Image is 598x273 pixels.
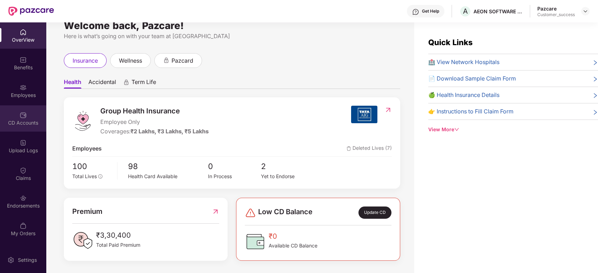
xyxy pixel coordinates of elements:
span: wellness [119,56,142,65]
span: Employee Only [100,118,209,126]
img: svg+xml;base64,PHN2ZyBpZD0iVXBsb2FkX0xvZ3MiIGRhdGEtbmFtZT0iVXBsb2FkIExvZ3MiIHhtbG5zPSJodHRwOi8vd3... [20,139,27,146]
div: Update CD [358,206,391,219]
div: Health Card Available [128,173,208,180]
span: Accidental [88,78,116,89]
img: svg+xml;base64,PHN2ZyBpZD0iRGFuZ2VyLTMyeDMyIiB4bWxucz0iaHR0cDovL3d3dy53My5vcmcvMjAwMC9zdmciIHdpZH... [245,207,256,218]
div: View More [428,126,598,133]
span: Quick Links [428,38,473,47]
div: Get Help [422,8,439,14]
span: 🍏 Health Insurance Details [428,91,499,99]
span: Available CD Balance [269,242,317,250]
span: 📄 Download Sample Claim Form [428,74,516,83]
span: ₹2 Lakhs, ₹3 Lakhs, ₹5 Lakhs [130,128,209,135]
div: Welcome back, Pazcare! [64,23,400,28]
div: Here is what’s going on with your team at [GEOGRAPHIC_DATA] [64,32,400,41]
img: insurerIcon [351,106,377,123]
div: animation [123,79,129,85]
img: RedirectIcon [212,206,219,217]
div: Pazcare [537,5,575,12]
span: ₹0 [269,231,317,242]
span: down [454,127,459,132]
span: Deleted Lives (7) [347,144,392,153]
span: 98 [128,160,208,173]
span: right [592,59,598,66]
span: info-circle [98,174,102,178]
div: animation [163,57,169,63]
span: Term Life [132,78,156,89]
span: 100 [72,160,112,173]
span: 🏥 View Network Hospitals [428,58,499,66]
img: svg+xml;base64,PHN2ZyBpZD0iU2V0dGluZy0yMHgyMCIgeG1sbnM9Imh0dHA6Ly93d3cudzMub3JnLzIwMDAvc3ZnIiB3aW... [7,257,14,264]
div: Yet to Endorse [261,173,314,180]
img: logo [72,110,93,131]
img: svg+xml;base64,PHN2ZyBpZD0iQ2xhaW0iIHhtbG5zPSJodHRwOi8vd3d3LnczLm9yZy8yMDAwL3N2ZyIgd2lkdGg9IjIwIi... [20,167,27,174]
div: AEON SOFTWARE PRIVATE LIMITED [473,8,523,15]
span: 👉 Instructions to Fill Claim Form [428,107,513,116]
span: Premium [72,206,102,217]
div: In Process [208,173,261,180]
img: svg+xml;base64,PHN2ZyBpZD0iRW5kb3JzZW1lbnRzIiB4bWxucz0iaHR0cDovL3d3dy53My5vcmcvMjAwMC9zdmciIHdpZH... [20,195,27,202]
span: Employees [72,144,102,153]
img: svg+xml;base64,PHN2ZyBpZD0iQ0RfQWNjb3VudHMiIGRhdGEtbmFtZT0iQ0QgQWNjb3VudHMiIHhtbG5zPSJodHRwOi8vd3... [20,112,27,119]
span: right [592,76,598,83]
img: New Pazcare Logo [8,7,54,16]
span: 0 [208,160,261,173]
img: CDBalanceIcon [245,231,266,252]
img: PaidPremiumIcon [72,230,93,251]
div: Settings [16,257,39,264]
img: svg+xml;base64,PHN2ZyBpZD0iSGVscC0zMngzMiIgeG1sbnM9Imh0dHA6Ly93d3cudzMub3JnLzIwMDAvc3ZnIiB3aWR0aD... [412,8,419,15]
span: Total Lives [72,173,97,179]
span: Group Health Insurance [100,106,209,117]
span: 2 [261,160,314,173]
img: svg+xml;base64,PHN2ZyBpZD0iRW1wbG95ZWVzIiB4bWxucz0iaHR0cDovL3d3dy53My5vcmcvMjAwMC9zdmciIHdpZHRoPS... [20,84,27,91]
span: Low CD Balance [258,206,313,219]
span: pazcard [172,56,193,65]
img: svg+xml;base64,PHN2ZyBpZD0iSG9tZSIgeG1sbnM9Imh0dHA6Ly93d3cudzMub3JnLzIwMDAvc3ZnIiB3aWR0aD0iMjAiIG... [20,29,27,36]
span: A [463,7,468,15]
span: right [592,92,598,99]
img: svg+xml;base64,PHN2ZyBpZD0iQmVuZWZpdHMiIHhtbG5zPSJodHRwOi8vd3d3LnczLm9yZy8yMDAwL3N2ZyIgd2lkdGg9Ij... [20,56,27,63]
div: Coverages: [100,127,209,136]
img: deleteIcon [347,146,351,151]
img: svg+xml;base64,PHN2ZyBpZD0iTXlfT3JkZXJzIiBkYXRhLW5hbWU9Ik15IE9yZGVycyIgeG1sbnM9Imh0dHA6Ly93d3cudz... [20,222,27,229]
span: insurance [73,56,98,65]
img: RedirectIcon [384,106,392,113]
div: Customer_success [537,12,575,17]
span: Total Paid Premium [96,241,140,249]
span: Health [64,78,81,89]
img: svg+xml;base64,PHN2ZyBpZD0iRHJvcGRvd24tMzJ4MzIiIHhtbG5zPSJodHRwOi8vd3d3LnczLm9yZy8yMDAwL3N2ZyIgd2... [583,8,588,14]
span: ₹3,30,400 [96,230,140,241]
span: right [592,108,598,116]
